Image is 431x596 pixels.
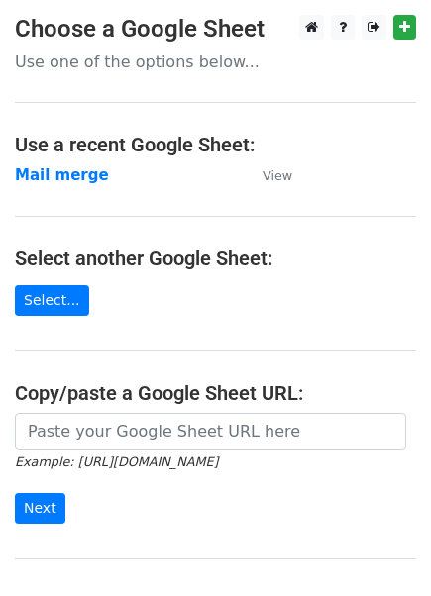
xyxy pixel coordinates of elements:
[15,413,406,450] input: Paste your Google Sheet URL here
[15,51,416,72] p: Use one of the options below...
[15,133,416,156] h4: Use a recent Google Sheet:
[15,285,89,316] a: Select...
[15,454,218,469] small: Example: [URL][DOMAIN_NAME]
[15,247,416,270] h4: Select another Google Sheet:
[15,493,65,524] input: Next
[263,168,292,183] small: View
[15,15,416,44] h3: Choose a Google Sheet
[15,381,416,405] h4: Copy/paste a Google Sheet URL:
[15,166,109,184] a: Mail merge
[243,166,292,184] a: View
